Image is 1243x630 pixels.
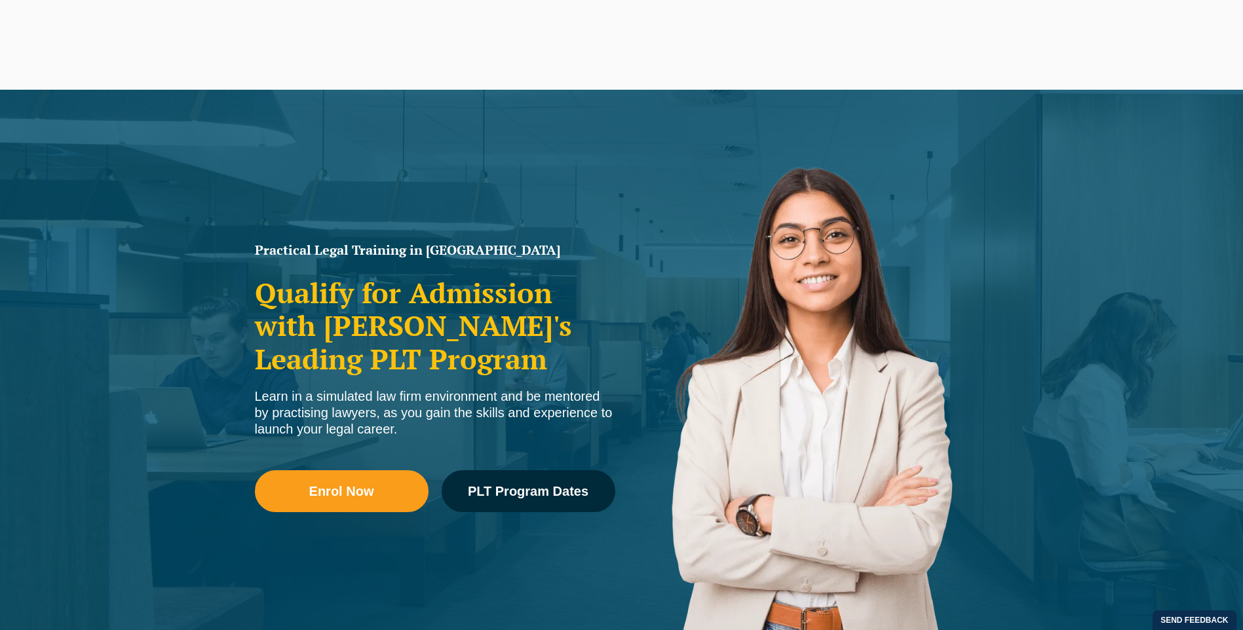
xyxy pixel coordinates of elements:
[255,470,429,512] a: Enrol Now
[255,388,615,437] div: Learn in a simulated law firm environment and be mentored by practising lawyers, as you gain the ...
[468,485,588,498] span: PLT Program Dates
[309,485,374,498] span: Enrol Now
[255,244,615,257] h1: Practical Legal Training in [GEOGRAPHIC_DATA]
[442,470,615,512] a: PLT Program Dates
[255,276,615,375] h2: Qualify for Admission with [PERSON_NAME]'s Leading PLT Program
